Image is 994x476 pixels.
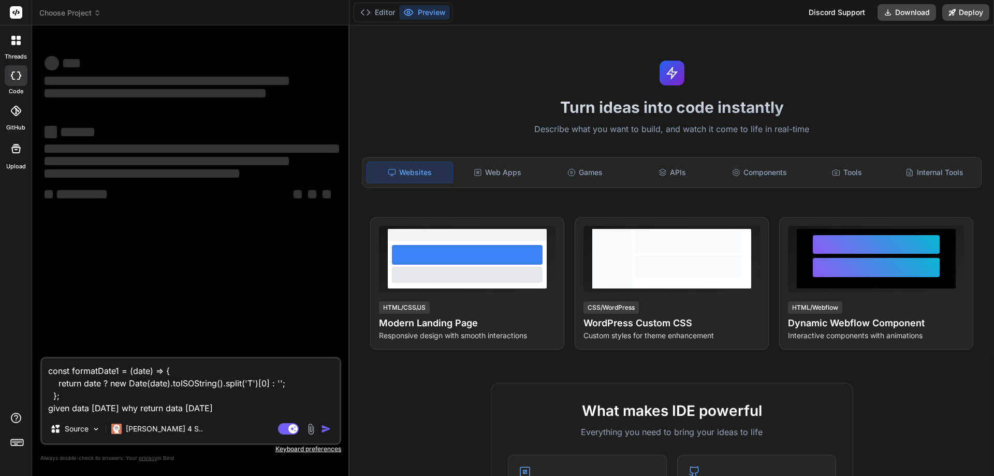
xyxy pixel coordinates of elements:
[802,4,871,21] div: Discord Support
[42,358,340,414] textarea: const formatDate1 = (date) => { return date ? new Date(date).toISOString().split('T')[0] : ''; };...
[6,162,26,171] label: Upload
[788,330,964,341] p: Interactive components with animations
[308,190,316,198] span: ‌
[5,52,27,61] label: threads
[65,424,89,434] p: Source
[367,162,453,183] div: Websites
[356,5,399,20] button: Editor
[583,301,639,314] div: CSS/WordPress
[45,145,339,153] span: ‌
[6,123,25,132] label: GitHub
[878,4,936,21] button: Download
[323,190,331,198] span: ‌
[45,126,57,138] span: ‌
[294,190,302,198] span: ‌
[45,169,239,178] span: ‌
[9,87,23,96] label: code
[379,301,430,314] div: HTML/CSS/JS
[63,59,80,67] span: ‌
[788,316,964,330] h4: Dynamic Webflow Component
[356,98,988,117] h1: Turn ideas into code instantly
[399,5,450,20] button: Preview
[543,162,628,183] div: Games
[583,316,760,330] h4: WordPress Custom CSS
[57,190,107,198] span: ‌
[45,190,53,198] span: ‌
[630,162,715,183] div: APIs
[583,330,760,341] p: Custom styles for theme enhancement
[40,453,341,463] p: Always double-check its answers. Your in Bind
[942,4,989,21] button: Deploy
[126,424,203,434] p: [PERSON_NAME] 4 S..
[805,162,890,183] div: Tools
[139,455,157,461] span: privacy
[40,445,341,453] p: Keyboard preferences
[45,56,59,70] span: ‌
[111,424,122,434] img: Claude 4 Sonnet
[45,77,289,85] span: ‌
[379,316,556,330] h4: Modern Landing Page
[891,162,977,183] div: Internal Tools
[455,162,540,183] div: Web Apps
[356,123,988,136] p: Describe what you want to build, and watch it come to life in real-time
[39,8,101,18] span: Choose Project
[45,89,266,97] span: ‌
[92,425,100,434] img: Pick Models
[45,157,289,165] span: ‌
[61,128,94,136] span: ‌
[717,162,802,183] div: Components
[508,426,836,438] p: Everything you need to bring your ideas to life
[508,400,836,422] h2: What makes IDE powerful
[788,301,842,314] div: HTML/Webflow
[379,330,556,341] p: Responsive design with smooth interactions
[305,423,317,435] img: attachment
[321,424,331,434] img: icon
